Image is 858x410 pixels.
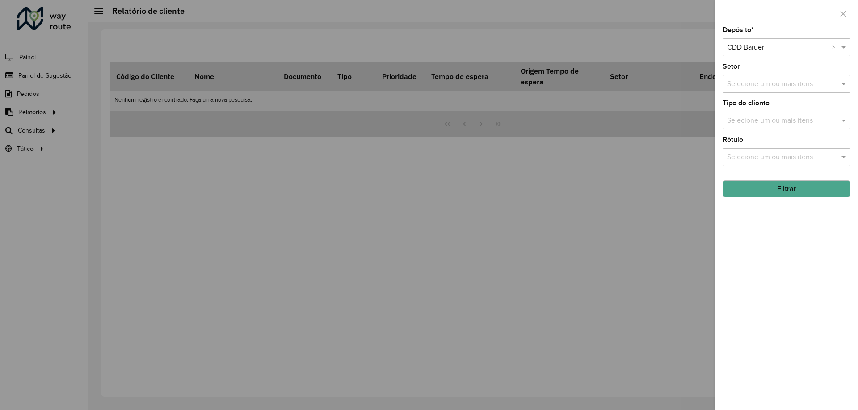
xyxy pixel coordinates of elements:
[723,61,740,72] label: Setor
[723,180,850,197] button: Filtrar
[723,98,770,108] label: Tipo de cliente
[723,134,743,145] label: Rótulo
[723,25,754,35] label: Depósito
[832,42,839,53] span: Clear all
